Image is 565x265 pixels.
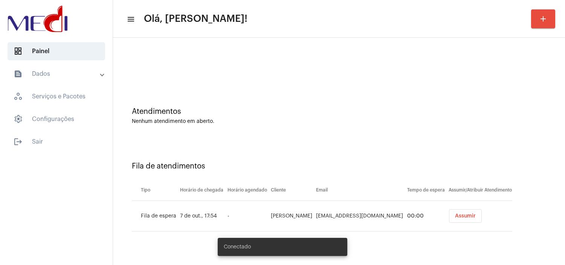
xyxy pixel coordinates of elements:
th: Horário agendado [226,180,269,201]
span: Serviços e Pacotes [8,87,105,106]
span: Painel [8,42,105,60]
span: Assumir [455,213,476,219]
td: 7 de out., 17:54 [178,201,225,231]
span: Sair [8,133,105,151]
div: Fila de atendimentos [132,162,546,170]
mat-icon: sidenav icon [127,15,134,24]
img: d3a1b5fa-500b-b90f-5a1c-719c20e9830b.png [6,4,69,34]
td: 00:00 [405,201,447,231]
span: Configurações [8,110,105,128]
mat-icon: add [539,14,548,23]
td: Fila de espera [132,201,178,231]
mat-icon: sidenav icon [14,137,23,146]
mat-panel-title: Dados [14,69,101,78]
th: Tempo de espera [405,180,447,201]
th: Cliente [269,180,314,201]
td: [EMAIL_ADDRESS][DOMAIN_NAME] [314,201,405,231]
td: [PERSON_NAME] [269,201,314,231]
mat-expansion-panel-header: sidenav iconDados [5,65,113,83]
span: sidenav icon [14,115,23,124]
span: sidenav icon [14,47,23,56]
div: Atendimentos [132,107,546,116]
th: Tipo [132,180,178,201]
th: Assumir/Atribuir Atendimento [447,180,512,201]
th: Email [314,180,405,201]
span: Conectado [224,243,251,251]
td: - [226,201,269,231]
span: Olá, [PERSON_NAME]! [144,13,247,25]
mat-icon: sidenav icon [14,69,23,78]
th: Horário de chegada [178,180,225,201]
div: Nenhum atendimento em aberto. [132,119,546,124]
span: sidenav icon [14,92,23,101]
mat-chip-list: selection [449,209,512,223]
button: Assumir [449,209,482,223]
